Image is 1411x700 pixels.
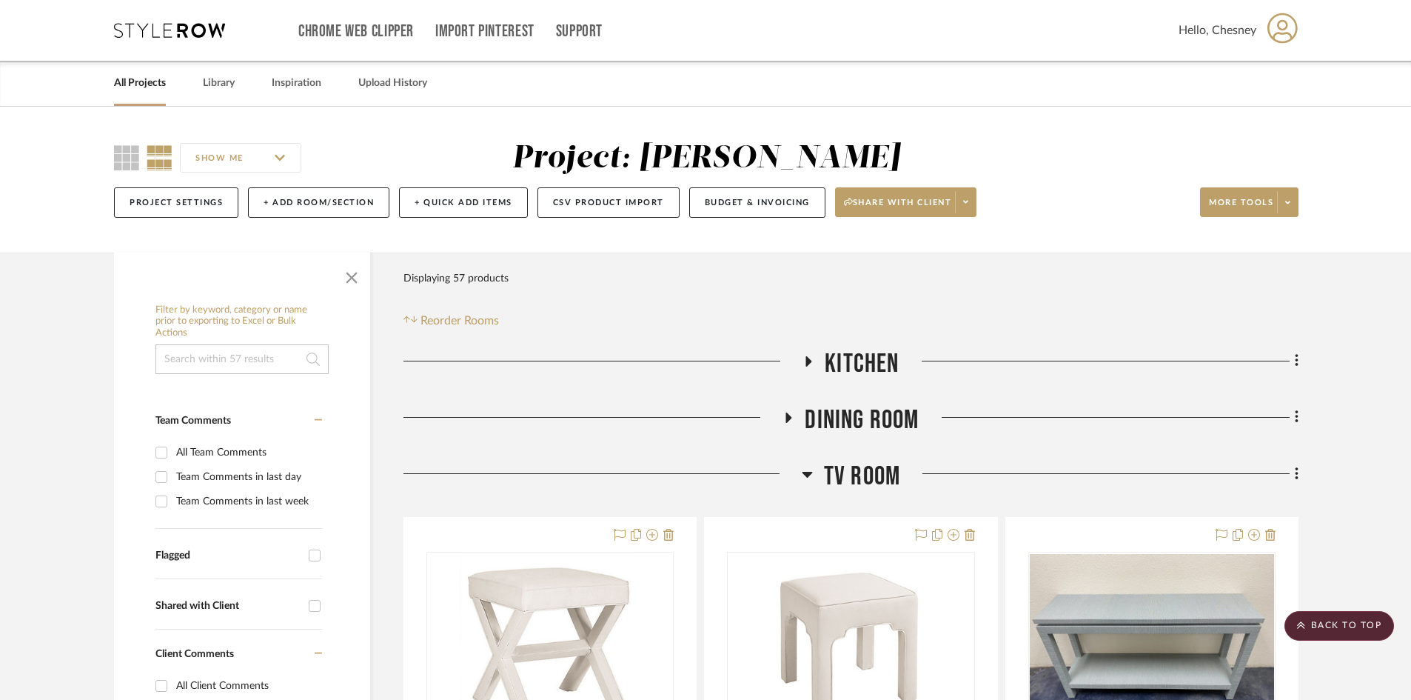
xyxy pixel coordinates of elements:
[435,25,534,38] a: Import Pinterest
[689,187,825,218] button: Budget & Invoicing
[176,465,318,489] div: Team Comments in last day
[358,73,427,93] a: Upload History
[403,312,499,330] button: Reorder Rooms
[298,25,414,38] a: Chrome Web Clipper
[176,490,318,513] div: Team Comments in last week
[248,187,389,218] button: + Add Room/Section
[337,260,366,290] button: Close
[155,344,329,374] input: Search within 57 results
[805,404,919,436] span: Dining Room
[1284,611,1394,641] scroll-to-top-button: BACK TO TOP
[835,187,977,217] button: Share with client
[1200,187,1298,217] button: More tools
[155,304,329,339] h6: Filter by keyword, category or name prior to exporting to Excel or Bulk Actions
[176,674,318,698] div: All Client Comments
[537,187,680,218] button: CSV Product Import
[1179,21,1256,39] span: Hello, Chesney
[824,461,900,493] span: TV ROOM
[114,73,166,93] a: All Projects
[556,25,603,38] a: Support
[403,264,509,293] div: Displaying 57 products
[825,348,899,380] span: Kitchen
[1209,197,1273,219] span: More tools
[512,143,900,174] div: Project: [PERSON_NAME]
[420,312,499,330] span: Reorder Rooms
[114,187,238,218] button: Project Settings
[155,600,301,613] div: Shared with Client
[203,73,235,93] a: Library
[155,416,231,426] span: Team Comments
[844,197,952,219] span: Share with client
[272,73,321,93] a: Inspiration
[155,649,234,659] span: Client Comments
[399,187,528,218] button: + Quick Add Items
[155,550,301,562] div: Flagged
[176,441,318,464] div: All Team Comments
